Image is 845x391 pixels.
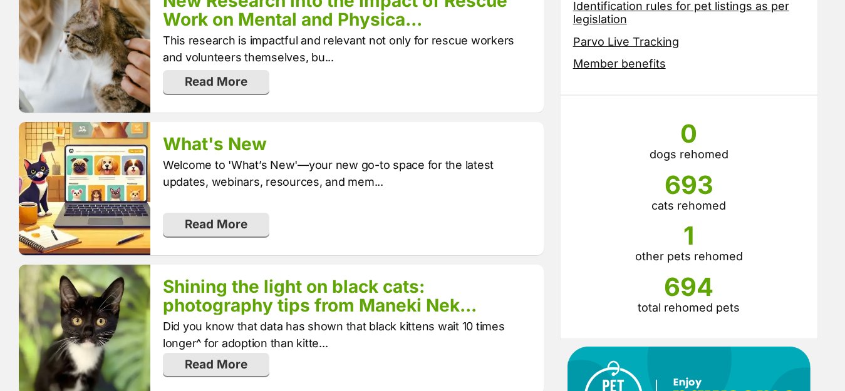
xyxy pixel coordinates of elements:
img: jza0nzl5bidsgifdvrmd.webp [19,122,150,255]
p: This research is impactful and relevant not only for rescue workers and volunteers themselves, bu... [163,32,531,66]
p: Did you know that data has shown that black kittens wait 10 times longer^ for adoption than kitte... [163,318,531,352]
a: Read More [163,213,269,236]
li: dogs rehomed [573,119,805,161]
span: translation missing: en.admin.index.read_more [185,74,247,89]
a: What's New [163,133,267,155]
span: 693 [573,171,805,200]
a: Member benefits [573,57,666,70]
li: total rehomed pets [573,273,805,315]
span: 1 [573,221,805,250]
a: Shining the light on black cats: photography tips from Maneki Nek... [163,276,477,316]
span: 0 [573,119,805,148]
a: Parvo Live Tracking [573,35,679,48]
span: 694 [573,273,805,302]
span: translation missing: en.admin.index.read_more [185,217,247,231]
a: Read More [163,353,269,377]
span: translation missing: en.admin.index.read_more [185,357,247,372]
li: other pets rehomed [573,221,805,263]
li: cats rehomed [573,171,805,213]
p: Welcome to 'What’s New'—your new go-to space for the latest updates, webinars, resources, and mem... [163,156,531,190]
a: Read More [163,70,269,94]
